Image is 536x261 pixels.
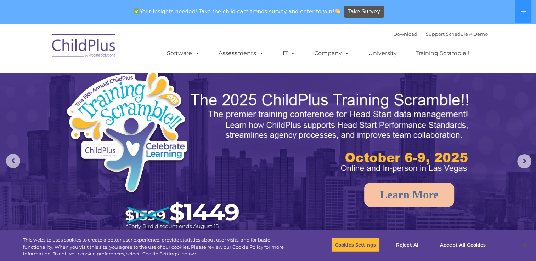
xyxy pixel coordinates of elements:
[131,5,343,18] span: Your insights needed! Take the child care trends survey and enter to win!
[436,237,490,252] button: Accept All Cookies
[307,46,357,60] a: Company
[98,47,120,52] span: Last name
[98,76,129,81] span: Phone number
[331,237,380,252] button: Cookies Settings
[335,8,340,14] img: 👏
[160,46,207,60] a: Software
[386,237,430,252] button: Reject All
[426,31,445,37] a: Support
[276,46,303,60] a: IT
[361,46,404,60] a: University
[134,8,139,14] img: ✅
[446,31,488,37] a: Schedule A Demo
[393,31,488,37] font: |
[211,46,271,60] a: Assessments
[517,237,532,253] button: Close
[23,237,295,257] div: This website uses cookies to create a better user experience, provide statistics about user visit...
[348,6,380,18] span: Take Survey
[393,31,417,37] a: Download
[364,183,454,207] a: Learn More
[344,6,384,18] a: Take Survey
[49,29,119,64] img: ChildPlus by Procare Solutions
[408,46,476,60] a: Training Scramble!!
